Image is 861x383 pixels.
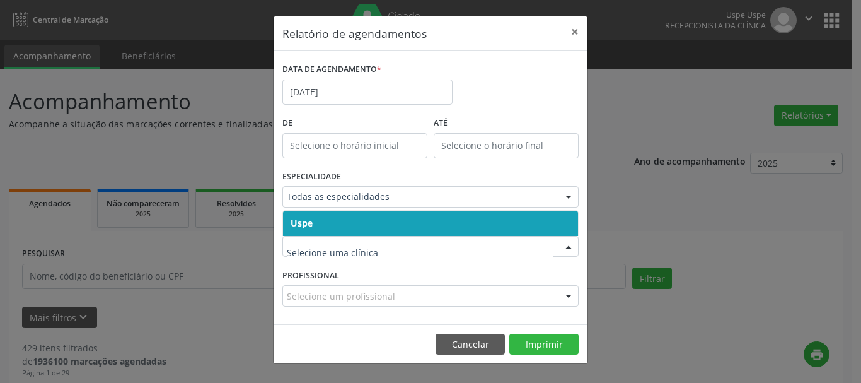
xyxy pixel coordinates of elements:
input: Selecione uma clínica [287,240,553,266]
button: Imprimir [509,334,579,355]
span: Todas as especialidades [287,191,553,203]
label: DATA DE AGENDAMENTO [282,60,381,80]
label: De [282,114,427,133]
button: Cancelar [436,334,505,355]
label: ESPECIALIDADE [282,167,341,187]
input: Selecione uma data ou intervalo [282,80,453,105]
h5: Relatório de agendamentos [282,25,427,42]
span: Selecione um profissional [287,290,395,303]
button: Close [562,16,587,47]
span: Uspe [291,217,313,229]
label: PROFISSIONAL [282,266,339,285]
input: Selecione o horário inicial [282,133,427,158]
label: ATÉ [434,114,579,133]
input: Selecione o horário final [434,133,579,158]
